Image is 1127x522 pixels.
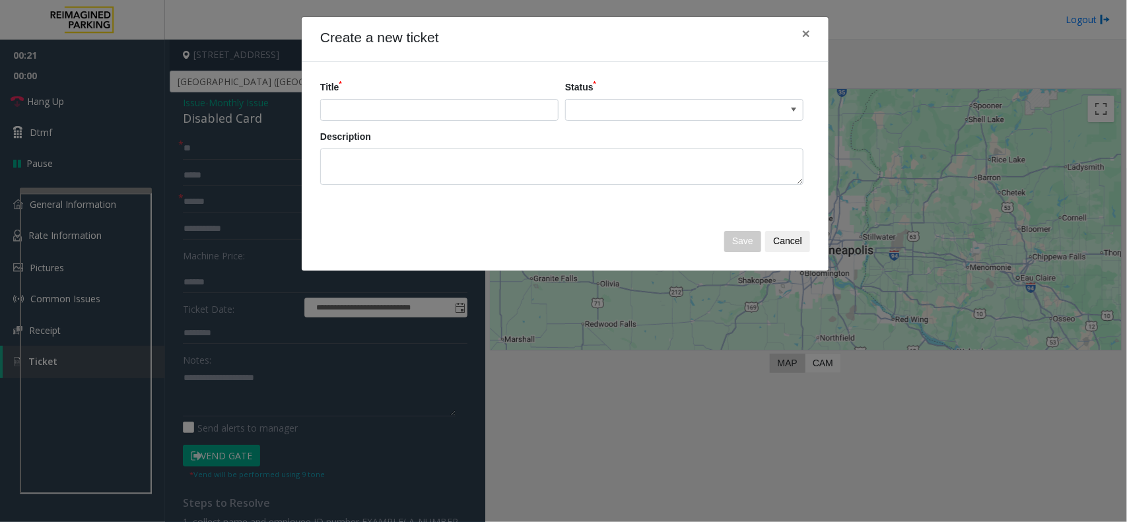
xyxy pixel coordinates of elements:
label: Description [320,130,371,144]
h4: Create a new ticket [320,28,439,47]
button: Close [793,17,819,49]
span: × [802,26,810,41]
span: NO DATA FOUND [565,99,803,121]
button: Cancel [765,231,810,252]
label: Title [320,81,342,94]
button: Save [724,231,761,252]
label: Status [565,81,596,94]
